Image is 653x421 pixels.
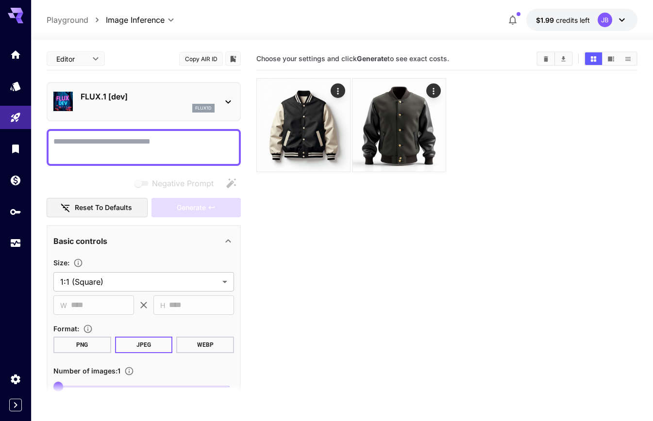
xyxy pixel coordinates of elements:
[69,258,87,268] button: Adjust the dimensions of the generated image by specifying its width and height in pixels, or sel...
[179,52,223,66] button: Copy AIR ID
[537,52,554,65] button: Clear Images
[56,54,86,64] span: Editor
[10,143,21,155] div: Library
[160,300,165,311] span: H
[256,54,449,63] span: Choose your settings and click to see exact costs.
[536,51,573,66] div: Clear ImagesDownload All
[47,14,106,26] nav: breadcrumb
[195,105,212,112] p: flux1d
[152,178,214,189] span: Negative Prompt
[10,49,21,61] div: Home
[176,337,234,353] button: WEBP
[53,367,120,375] span: Number of images : 1
[10,112,21,124] div: Playground
[60,300,67,311] span: W
[357,54,387,63] b: Generate
[257,79,350,172] img: 9k=
[53,87,234,116] div: FLUX.1 [dev]flux1d
[10,174,21,186] div: Wallet
[53,324,79,333] span: Format :
[53,259,69,267] span: Size :
[10,206,21,218] div: API Keys
[47,198,148,218] button: Reset to defaults
[115,337,173,353] button: JPEG
[120,366,138,376] button: Specify how many images to generate in a single request. Each image generation will be charged se...
[603,52,620,65] button: Show images in video view
[352,79,446,172] img: 2Q==
[536,16,556,24] span: $1.99
[106,14,165,26] span: Image Inference
[47,14,88,26] a: Playground
[331,83,345,98] div: Actions
[585,52,602,65] button: Show images in grid view
[81,91,215,102] p: FLUX.1 [dev]
[133,177,221,189] span: Negative prompts are not compatible with the selected model.
[556,16,590,24] span: credits left
[536,15,590,25] div: $1.9904
[53,229,234,253] div: Basic controls
[526,9,637,31] button: $1.9904JB
[584,51,637,66] div: Show images in grid viewShow images in video viewShow images in list view
[53,337,111,353] button: PNG
[10,373,21,385] div: Settings
[10,237,21,249] div: Usage
[53,235,107,247] p: Basic controls
[10,80,21,92] div: Models
[9,399,22,411] button: Expand sidebar
[620,52,636,65] button: Show images in list view
[598,13,612,27] div: JB
[60,276,218,288] span: 1:1 (Square)
[426,83,441,98] div: Actions
[229,53,237,65] button: Add to library
[555,52,572,65] button: Download All
[79,324,97,334] button: Choose the file format for the output image.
